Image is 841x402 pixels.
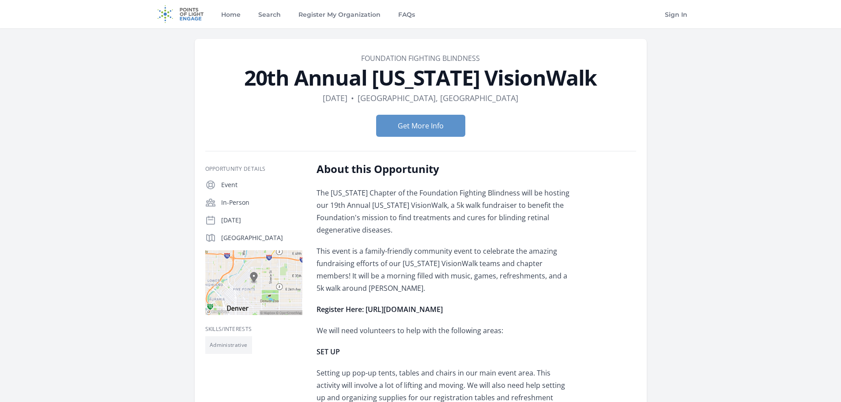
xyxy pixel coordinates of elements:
[205,326,302,333] h3: Skills/Interests
[317,347,340,357] strong: SET UP
[221,180,302,189] p: Event
[317,245,575,294] p: This event is a family-friendly community event to celebrate the amazing fundraising efforts of o...
[358,92,518,104] dd: [GEOGRAPHIC_DATA], [GEOGRAPHIC_DATA]
[221,233,302,242] p: [GEOGRAPHIC_DATA]
[317,187,575,236] p: The [US_STATE] Chapter of the Foundation Fighting Blindness will be hosting our 19th Annual [US_S...
[323,92,347,104] dd: [DATE]
[376,115,465,137] button: Get More Info
[317,162,575,176] h2: About this Opportunity
[205,165,302,173] h3: Opportunity Details
[221,216,302,225] p: [DATE]
[205,336,252,354] li: Administrative
[205,250,302,315] img: Map
[361,53,480,63] a: Foundation Fighting Blindness
[317,304,443,314] strong: Register Here: [URL][DOMAIN_NAME]
[351,92,354,104] div: •
[205,67,636,88] h1: 20th Annual [US_STATE] VisionWalk
[317,324,575,337] p: We will need volunteers to help with the following areas:
[221,198,302,207] p: In-Person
